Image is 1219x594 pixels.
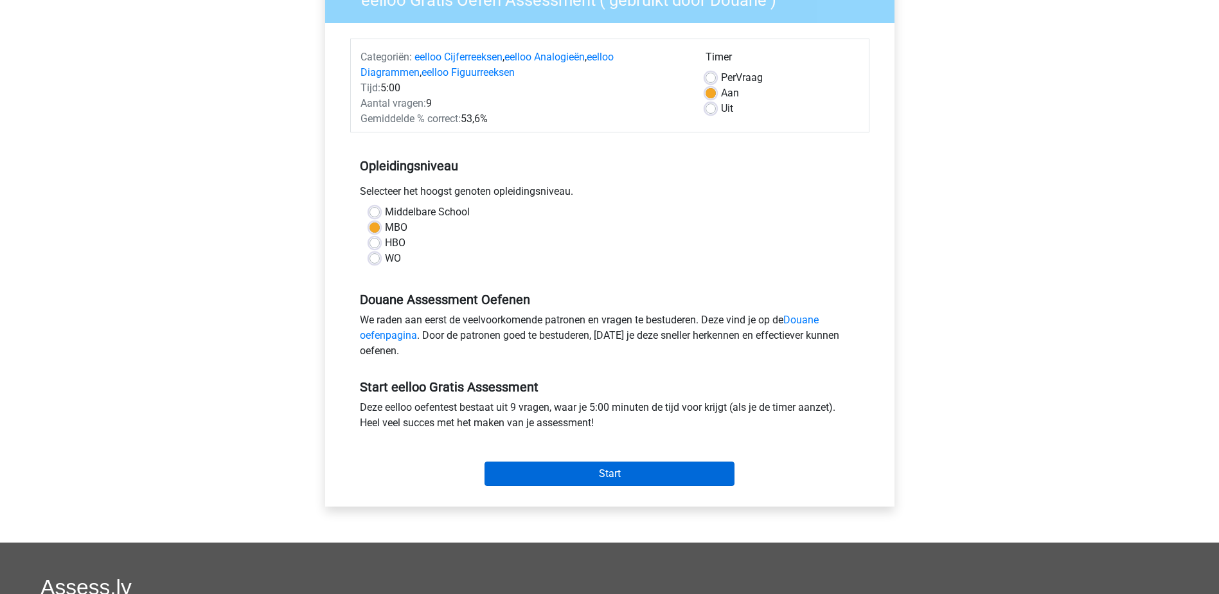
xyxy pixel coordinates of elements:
[360,97,426,109] span: Aantal vragen:
[414,51,503,63] a: eelloo Cijferreeksen
[385,220,407,235] label: MBO
[385,235,405,251] label: HBO
[706,50,859,70] div: Timer
[360,113,461,125] span: Gemiddelde % correct:
[721,85,739,101] label: Aan
[350,312,869,364] div: We raden aan eerst de veelvoorkomende patronen en vragen te bestuderen. Deze vind je op de . Door...
[721,70,763,85] label: Vraag
[351,80,696,96] div: 5:00
[350,400,869,436] div: Deze eelloo oefentest bestaat uit 9 vragen, waar je 5:00 minuten de tijd voor krijgt (als je de t...
[385,251,401,266] label: WO
[351,96,696,111] div: 9
[360,153,860,179] h5: Opleidingsniveau
[422,66,515,78] a: eelloo Figuurreeksen
[360,82,380,94] span: Tijd:
[385,204,470,220] label: Middelbare School
[485,462,734,486] input: Start
[360,292,860,307] h5: Douane Assessment Oefenen
[721,101,733,116] label: Uit
[360,379,860,395] h5: Start eelloo Gratis Assessment
[504,51,585,63] a: eelloo Analogieën
[351,111,696,127] div: 53,6%
[721,71,736,84] span: Per
[351,50,696,80] div: , , ,
[350,184,869,204] div: Selecteer het hoogst genoten opleidingsniveau.
[360,51,412,63] span: Categoriën:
